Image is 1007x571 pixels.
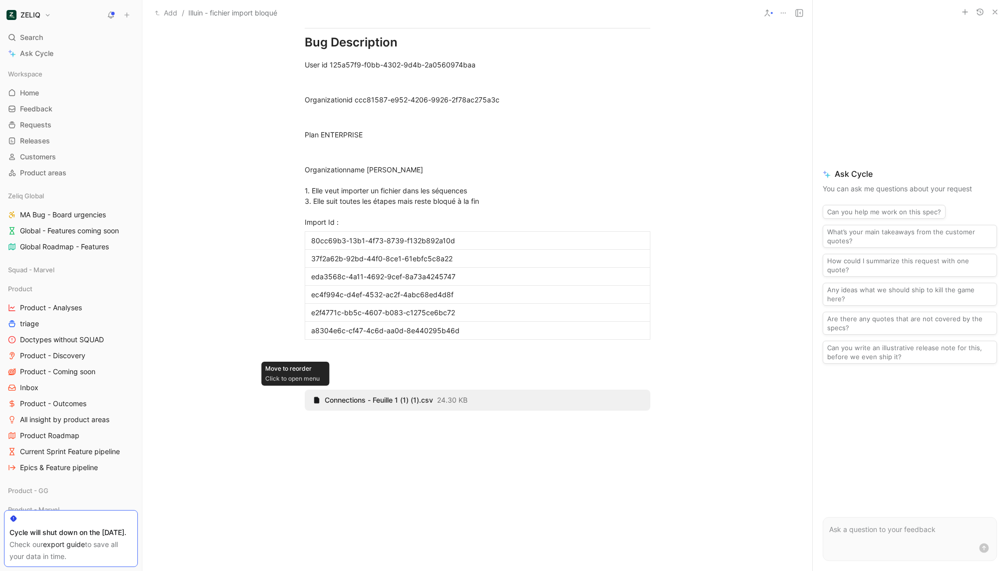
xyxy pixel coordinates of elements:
button: Can you write an illustrative release note for this, before we even ship it? [823,341,997,364]
div: Zeliq Global [4,188,138,203]
a: All insight by product areas [4,412,138,427]
div: eda3568c-4a11-4692-9cef-8a73a4245747 [311,271,644,282]
div: Squad - Marvel [4,262,138,280]
a: Releases [4,133,138,148]
div: Plan ENTERPRISE [305,129,650,140]
div: Workspace [4,66,138,81]
button: Are there any quotes that are not covered by the specs? [823,312,997,335]
span: Ask Cycle [823,168,997,180]
button: Add [152,7,180,19]
span: Releases [20,136,50,146]
a: Global - Features coming soon [4,223,138,238]
div: User id 125a57f9-f0bb-4302-9d4b-2a0560974baa [305,59,650,70]
span: Requests [20,120,51,130]
div: Organizationid ccc81587-e952-4206-9926-2f78ac275a3c [305,94,650,105]
a: Requests [4,117,138,132]
a: Current Sprint Feature pipeline [4,444,138,459]
div: Product - Marvel [4,502,138,517]
div: Fichier [305,344,650,386]
button: Can you help me work on this spec? [823,205,946,219]
span: / [182,7,184,19]
span: Product - Outcomes [20,399,86,409]
span: Illuin - fichier import bloqué [188,7,277,19]
span: Product Roadmap [20,431,79,441]
span: Connections - Feuille 1 (1) (1).csv [325,396,433,405]
a: Product - Discovery [4,348,138,363]
button: What’s your main takeaways from the customer quotes? [823,225,997,248]
span: Global Roadmap - Features [20,242,109,252]
span: Workspace [8,69,42,79]
a: Product areas [4,165,138,180]
span: Product - Marvel [8,505,59,515]
span: Epics & Feature pipeline [20,463,98,473]
div: Bug Description [305,33,650,51]
a: Home [4,85,138,100]
span: Global - Features coming soon [20,226,119,236]
div: Organizationname [PERSON_NAME] 1. Elle veut importer un fichier dans les séquences 3. Elle suit t... [305,164,650,227]
span: All insight by product areas [20,415,109,425]
span: Product - GG [8,486,48,496]
a: Ask Cycle [4,46,138,61]
span: Product areas [20,168,66,178]
button: Any ideas what we should ship to kill the game here? [823,283,997,306]
span: Ask Cycle [20,47,53,59]
a: Global Roadmap - Features [4,239,138,254]
img: ZELIQ [6,10,16,20]
p: You can ask me questions about your request [823,183,997,195]
div: Product - GG [4,483,138,498]
span: Product - Discovery [20,351,85,361]
div: Squad - Marvel [4,262,138,277]
span: Inbox [20,383,38,393]
div: Product [4,281,138,296]
a: Customers [4,149,138,164]
a: Doctypes without SQUAD [4,332,138,347]
div: e2f4771c-bb5c-4607-b083-c1275ce6bc72 [311,307,644,318]
a: export guide [43,540,85,549]
span: Doctypes without SQUAD [20,335,104,345]
span: Search [20,31,43,43]
span: Feedback [20,104,52,114]
span: Product - Coming soon [20,367,95,377]
a: Inbox [4,380,138,395]
div: Cycle will shut down on the [DATE]. [9,527,132,539]
div: Product - Marvel [4,502,138,520]
span: Current Sprint Feature pipeline [20,447,120,457]
div: a8304e6c-cf47-4c6d-aa0d-8e440295b46d [311,325,644,336]
a: Feedback [4,101,138,116]
h1: ZELIQ [20,10,40,19]
span: 24.30 KB [437,396,468,405]
a: Epics & Feature pipeline [4,460,138,475]
span: Squad - Marvel [8,265,54,275]
a: Product - Outcomes [4,396,138,411]
a: MA Bug - Board urgencies [4,207,138,222]
span: Home [20,88,39,98]
span: Product - Analyses [20,303,82,313]
a: Product - Coming soon [4,364,138,379]
span: MA Bug - Board urgencies [20,210,106,220]
div: Product - GG [4,483,138,501]
div: 37f2a62b-92bd-44f0-8ce1-61ebfc5c8a22 [311,253,644,264]
span: Zeliq Global [8,191,44,201]
a: triage [4,316,138,331]
div: ec4f994c-d4ef-4532-ac2f-4abc68ed4d8f [311,289,644,300]
span: triage [20,319,39,329]
div: Search [4,30,138,45]
div: Check our to save all your data in time. [9,539,132,563]
div: 80cc69b3-13b1-4f73-8739-f132b892a10d [311,235,644,246]
a: Product Roadmap [4,428,138,443]
button: How could I summarize this request with one quote? [823,254,997,277]
div: ProductProduct - AnalysestriageDoctypes without SQUADProduct - DiscoveryProduct - Coming soonInbo... [4,281,138,475]
span: Customers [20,152,56,162]
a: Product - Analyses [4,300,138,315]
span: Product [8,284,32,294]
button: ZELIQZELIQ [4,8,53,22]
div: Zeliq GlobalMA Bug - Board urgenciesGlobal - Features coming soonGlobal Roadmap - Features [4,188,138,254]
